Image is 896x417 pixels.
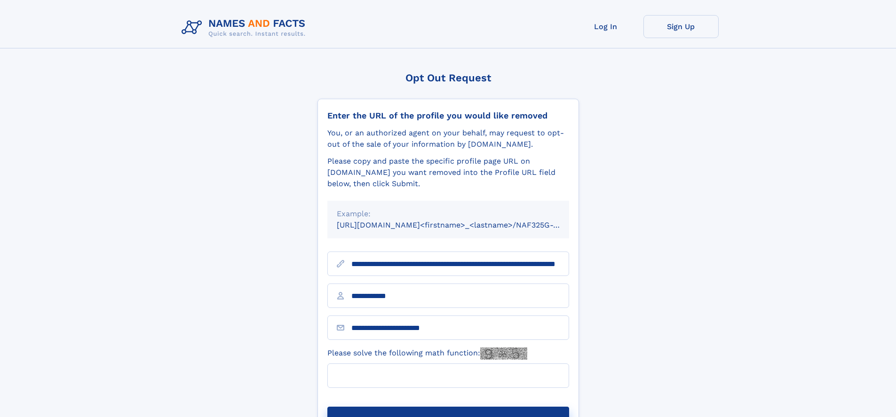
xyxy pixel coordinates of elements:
a: Sign Up [643,15,719,38]
div: Please copy and paste the specific profile page URL on [DOMAIN_NAME] you want removed into the Pr... [327,156,569,189]
small: [URL][DOMAIN_NAME]<firstname>_<lastname>/NAF325G-xxxxxxxx [337,220,587,229]
div: You, or an authorized agent on your behalf, may request to opt-out of the sale of your informatio... [327,127,569,150]
div: Enter the URL of the profile you would like removed [327,110,569,121]
label: Please solve the following math function: [327,347,527,360]
img: Logo Names and Facts [178,15,313,40]
div: Opt Out Request [317,72,579,84]
a: Log In [568,15,643,38]
div: Example: [337,208,560,220]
